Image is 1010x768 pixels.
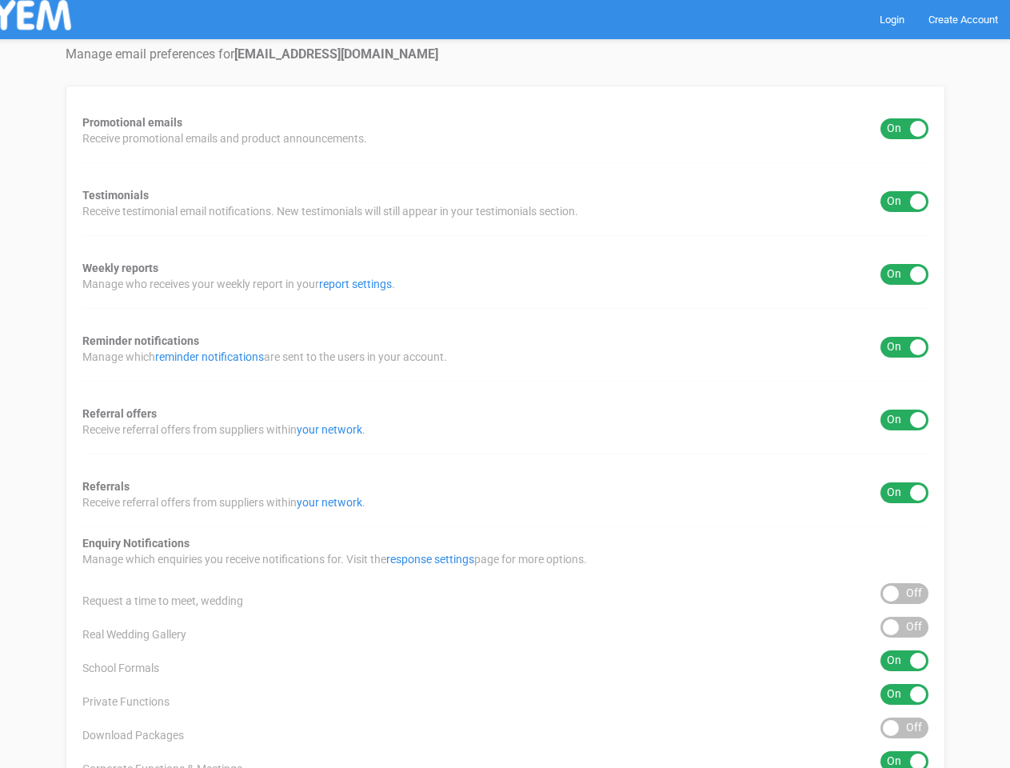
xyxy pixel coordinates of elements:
[82,537,190,550] strong: Enquiry Notifications
[82,694,170,710] span: Private Functions
[82,551,587,567] span: Manage which enquiries you receive notifications for. Visit the page for more options.
[82,189,149,202] strong: Testimonials
[319,278,392,290] a: report settings
[82,727,184,743] span: Download Packages
[82,334,199,347] strong: Reminder notifications
[82,494,365,510] span: Receive referral offers from suppliers within .
[82,480,130,493] strong: Referrals
[234,46,438,62] strong: [EMAIL_ADDRESS][DOMAIN_NAME]
[82,276,395,292] span: Manage who receives your weekly report in your .
[66,47,945,62] h4: Manage email preferences for
[82,660,159,676] span: School Formals
[297,423,362,436] a: your network
[82,349,447,365] span: Manage which are sent to the users in your account.
[155,350,264,363] a: reminder notifications
[82,407,157,420] strong: Referral offers
[386,553,474,566] a: response settings
[82,422,365,438] span: Receive referral offers from suppliers within .
[82,203,578,219] span: Receive testimonial email notifications. New testimonials will still appear in your testimonials ...
[82,593,243,609] span: Request a time to meet, wedding
[82,626,186,642] span: Real Wedding Gallery
[82,262,158,274] strong: Weekly reports
[82,130,367,146] span: Receive promotional emails and product announcements.
[82,116,182,129] strong: Promotional emails
[297,496,362,509] a: your network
